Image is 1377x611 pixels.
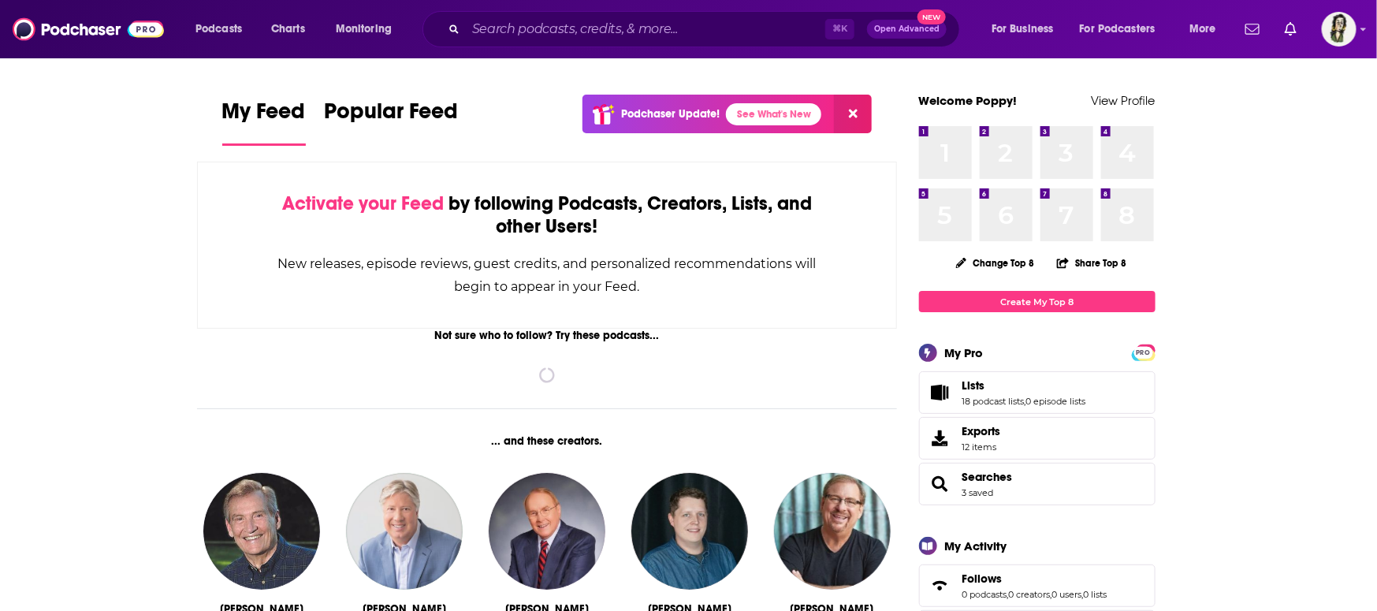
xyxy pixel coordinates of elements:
[1051,589,1052,600] span: ,
[925,575,956,597] a: Follows
[13,14,164,44] img: Podchaser - Follow, Share and Rate Podcasts
[917,9,946,24] span: New
[962,378,1086,393] a: Lists
[925,427,956,449] span: Exports
[1007,589,1009,600] span: ,
[261,17,314,42] a: Charts
[621,107,720,121] p: Podchaser Update!
[631,473,748,590] img: Jim Bulley
[919,564,1156,607] span: Follows
[466,17,825,42] input: Search podcasts, credits, & more...
[325,17,412,42] button: open menu
[925,473,956,495] a: Searches
[1080,18,1156,40] span: For Podcasters
[437,11,975,47] div: Search podcasts, credits, & more...
[919,417,1156,460] a: Exports
[1025,396,1026,407] span: ,
[919,291,1156,312] a: Create My Top 8
[197,434,898,448] div: ... and these creators.
[947,253,1044,273] button: Change Top 8
[282,192,444,215] span: Activate your Feed
[336,18,392,40] span: Monitoring
[1278,16,1303,43] a: Show notifications dropdown
[1134,347,1153,359] span: PRO
[1322,12,1357,47] img: User Profile
[1082,589,1084,600] span: ,
[962,572,1107,586] a: Follows
[222,98,306,146] a: My Feed
[271,18,305,40] span: Charts
[325,98,459,134] span: Popular Feed
[346,473,463,590] img: Robert Morris
[197,329,898,342] div: Not sure who to follow? Try these podcasts...
[1009,589,1051,600] a: 0 creators
[962,378,985,393] span: Lists
[1026,396,1086,407] a: 0 episode lists
[1178,17,1236,42] button: open menu
[945,345,984,360] div: My Pro
[1322,12,1357,47] span: Logged in as poppyhat
[962,470,1013,484] a: Searches
[1189,18,1216,40] span: More
[277,192,818,238] div: by following Podcasts, Creators, Lists, and other Users!
[222,98,306,134] span: My Feed
[962,487,994,498] a: 3 saved
[945,538,1007,553] div: My Activity
[874,25,940,33] span: Open Advanced
[925,382,956,404] a: Lists
[774,473,891,590] img: Rick Warren
[962,424,1001,438] span: Exports
[726,103,821,125] a: See What's New
[962,572,1003,586] span: Follows
[962,589,1007,600] a: 0 podcasts
[203,473,320,590] img: Adrian Rogers
[981,17,1074,42] button: open menu
[919,93,1018,108] a: Welcome Poppy!
[1084,589,1107,600] a: 0 lists
[489,473,605,590] img: James Dobson
[195,18,242,40] span: Podcasts
[992,18,1054,40] span: For Business
[962,396,1025,407] a: 18 podcast lists
[825,19,854,39] span: ⌘ K
[919,371,1156,414] span: Lists
[1092,93,1156,108] a: View Profile
[962,441,1001,453] span: 12 items
[1056,248,1127,278] button: Share Top 8
[1052,589,1082,600] a: 0 users
[1134,346,1153,358] a: PRO
[919,463,1156,505] span: Searches
[277,252,818,298] div: New releases, episode reviews, guest credits, and personalized recommendations will begin to appe...
[1239,16,1266,43] a: Show notifications dropdown
[184,17,262,42] button: open menu
[1322,12,1357,47] button: Show profile menu
[1070,17,1178,42] button: open menu
[325,98,459,146] a: Popular Feed
[867,20,947,39] button: Open AdvancedNew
